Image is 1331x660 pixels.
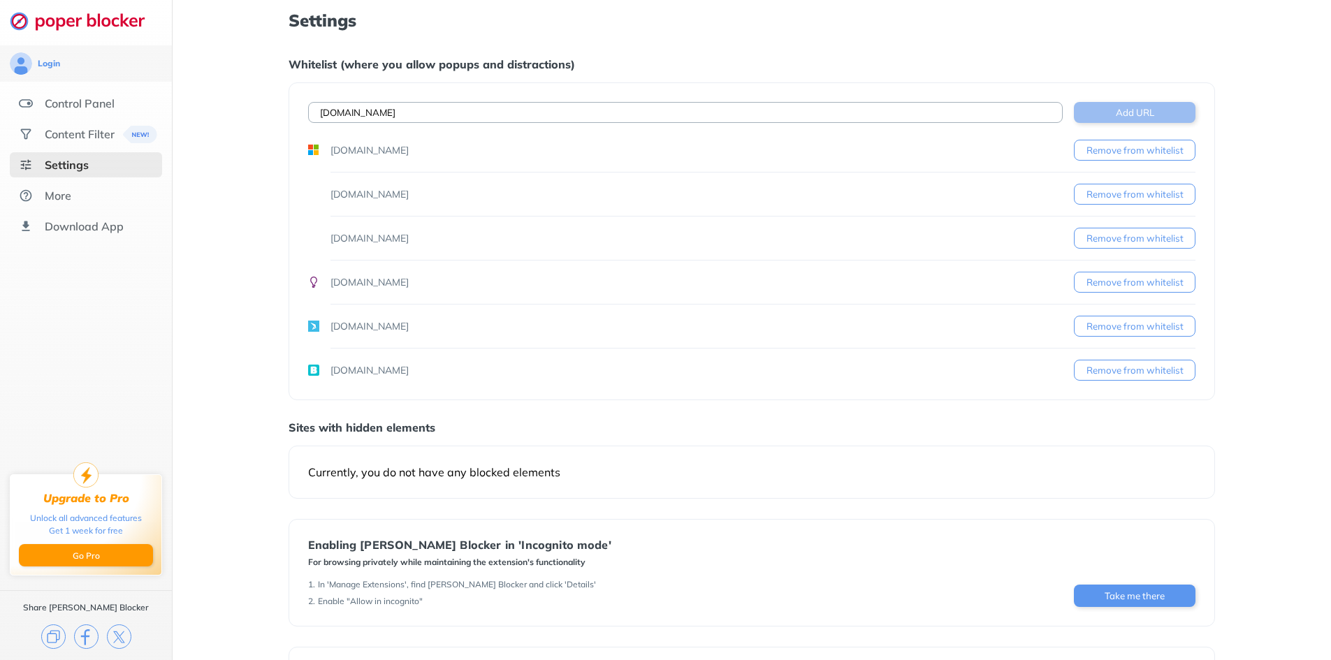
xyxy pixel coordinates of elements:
button: Remove from whitelist [1074,316,1195,337]
img: upgrade-to-pro.svg [73,462,99,487]
img: x.svg [107,624,131,649]
button: Remove from whitelist [1074,184,1195,205]
img: features.svg [19,96,33,110]
img: favicons [308,189,319,200]
div: Login [38,58,60,69]
div: [DOMAIN_NAME] [330,275,409,289]
button: Add URL [1074,102,1195,123]
div: Control Panel [45,96,115,110]
div: In 'Manage Extensions', find [PERSON_NAME] Blocker and click 'Details' [318,579,596,590]
div: Content Filter [45,127,115,141]
button: Remove from whitelist [1074,272,1195,293]
img: about.svg [19,189,33,203]
img: settings-selected.svg [19,158,33,172]
div: For browsing privately while maintaining the extension's functionality [308,557,611,568]
div: Whitelist (where you allow popups and distractions) [289,57,1215,71]
div: Get 1 week for free [49,525,123,537]
img: avatar.svg [10,52,32,75]
div: [DOMAIN_NAME] [330,363,409,377]
img: favicons [308,365,319,376]
button: Take me there [1074,585,1195,607]
img: favicons [308,321,319,332]
img: copy.svg [41,624,66,649]
img: menuBanner.svg [122,126,157,143]
img: social.svg [19,127,33,141]
img: favicons [308,277,319,288]
div: Unlock all advanced features [30,512,142,525]
input: Example: twitter.com [308,102,1063,123]
div: [DOMAIN_NAME] [330,143,409,157]
h1: Settings [289,11,1215,29]
img: download-app.svg [19,219,33,233]
div: Share [PERSON_NAME] Blocker [23,602,149,613]
div: Currently, you do not have any blocked elements [308,465,1195,479]
div: [DOMAIN_NAME] [330,319,409,333]
img: facebook.svg [74,624,99,649]
img: favicons [308,233,319,244]
div: Enable "Allow in incognito" [318,596,423,607]
div: Settings [45,158,89,172]
img: favicons [308,145,319,156]
button: Remove from whitelist [1074,140,1195,161]
div: Upgrade to Pro [43,492,129,505]
div: More [45,189,71,203]
button: Go Pro [19,544,153,566]
img: logo-webpage.svg [10,11,160,31]
div: [DOMAIN_NAME] [330,187,409,201]
div: 1 . [308,579,315,590]
div: Sites with hidden elements [289,420,1215,434]
button: Remove from whitelist [1074,228,1195,249]
button: Remove from whitelist [1074,360,1195,381]
div: Download App [45,219,124,233]
div: [DOMAIN_NAME] [330,231,409,245]
div: Enabling [PERSON_NAME] Blocker in 'Incognito mode' [308,538,611,551]
div: 2 . [308,596,315,607]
